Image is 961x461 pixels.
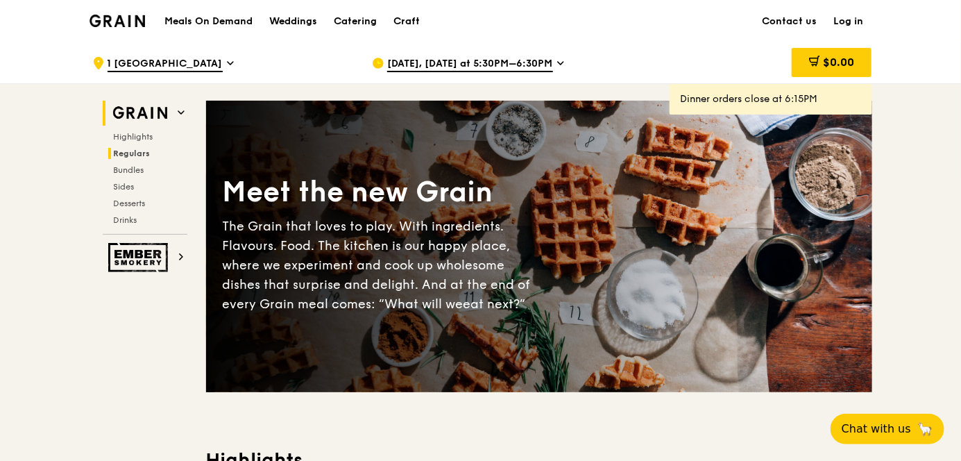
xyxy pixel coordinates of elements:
[223,174,539,211] div: Meet the new Grain
[325,1,385,42] a: Catering
[164,15,253,28] h1: Meals On Demand
[385,1,428,42] a: Craft
[681,92,861,106] div: Dinner orders close at 6:15PM
[108,57,223,72] span: 1 [GEOGRAPHIC_DATA]
[334,1,377,42] div: Catering
[269,1,317,42] div: Weddings
[114,215,137,225] span: Drinks
[223,217,539,314] div: The Grain that loves to play. With ingredients. Flavours. Food. The kitchen is our happy place, w...
[261,1,325,42] a: Weddings
[842,421,911,437] span: Chat with us
[464,296,526,312] span: eat next?”
[114,132,153,142] span: Highlights
[754,1,826,42] a: Contact us
[108,243,172,272] img: Ember Smokery web logo
[108,101,172,126] img: Grain web logo
[826,1,872,42] a: Log in
[917,421,933,437] span: 🦙
[393,1,420,42] div: Craft
[114,199,146,208] span: Desserts
[114,182,135,192] span: Sides
[114,165,144,175] span: Bundles
[387,57,553,72] span: [DATE], [DATE] at 5:30PM–6:30PM
[831,414,944,444] button: Chat with us🦙
[823,56,854,69] span: $0.00
[114,149,151,158] span: Regulars
[90,15,146,27] img: Grain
